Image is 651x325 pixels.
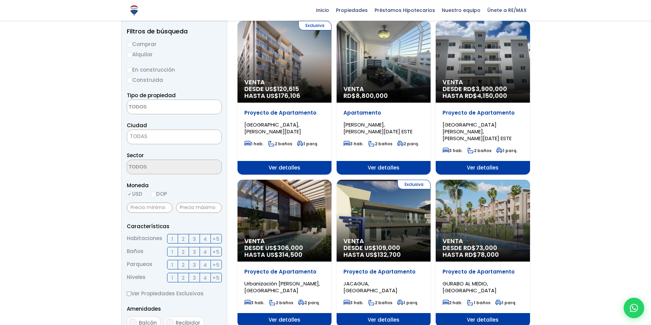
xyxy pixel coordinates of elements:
span: DESDE RD$ [443,245,523,258]
span: 3 [193,248,196,256]
span: +5 [213,261,219,269]
span: DESDE US$ [343,245,424,258]
span: 1 parq. [297,141,318,147]
span: Niveles [127,273,146,282]
span: Habitaciones [127,234,162,243]
span: 2 baños [269,300,293,306]
a: Exclusiva Venta DESDE US$120,615 HASTA US$176,106 Proyecto de Apartamento [GEOGRAPHIC_DATA], [PER... [238,21,331,175]
span: Ciudad [127,122,147,129]
span: 3 [193,235,196,243]
span: 176,106 [279,91,300,100]
label: Alquilar [127,50,222,59]
span: 2 baños [268,141,292,147]
h2: Filtros de búsqueda [127,28,222,35]
input: Ver Propiedades Exclusivas [127,292,131,296]
a: Venta RD$8,800,000 Apartamento [PERSON_NAME], [PERSON_NAME][DATE] ESTE 3 hab. 2 baños 2 parq. Ver... [337,21,431,175]
span: HASTA US$ [343,251,424,258]
span: [GEOGRAPHIC_DATA], [PERSON_NAME][DATE] [244,121,301,135]
span: 4 [203,235,207,243]
span: 120,615 [277,85,299,93]
span: 2 hab. [443,300,462,306]
span: Propiedades [333,5,371,15]
span: +5 [213,248,219,256]
span: [GEOGRAPHIC_DATA][PERSON_NAME], [PERSON_NAME][DATE] ESTE [443,121,512,142]
span: Venta [343,86,424,92]
span: 4 [203,261,207,269]
span: Baños [127,247,144,256]
span: Venta [443,238,523,245]
label: Comprar [127,40,222,48]
span: Préstamos Hipotecarios [371,5,438,15]
p: Apartamento [343,109,424,116]
span: 3,900,000 [476,85,507,93]
span: Urbanización [PERSON_NAME], [GEOGRAPHIC_DATA] [244,280,320,294]
span: 78,000 [477,250,499,259]
span: 3 hab. [343,300,364,306]
p: Proyecto de Apartamento [343,268,424,275]
span: 2 [182,274,185,282]
span: HASTA US$ [244,92,325,99]
p: Proyecto de Apartamento [244,268,325,275]
span: HASTA US$ [244,251,325,258]
span: 2 baños [368,141,392,147]
span: 3 [193,261,196,269]
span: Venta [244,79,325,86]
span: 1 parq. [496,148,517,153]
span: 4,150,000 [477,91,507,100]
span: 306,000 [277,243,303,252]
span: Exclusiva [298,21,331,30]
textarea: Search [127,160,193,175]
span: GURABO AL MEDIO, [GEOGRAPHIC_DATA] [443,280,497,294]
p: Proyecto de Apartamento [244,109,325,116]
span: Ver detalles [238,161,331,175]
span: Ver detalles [337,161,431,175]
a: Venta DESDE RD$3,900,000 HASTA RD$4,150,000 Proyecto de Apartamento [GEOGRAPHIC_DATA][PERSON_NAME... [436,21,530,175]
span: +5 [213,235,219,243]
input: En construcción [127,68,132,73]
label: DOP [151,190,167,198]
span: DESDE US$ [244,245,325,258]
span: 109,000 [376,243,400,252]
span: TODAS [130,133,147,140]
span: HASTA RD$ [443,251,523,258]
img: Logo de REMAX [128,4,140,16]
span: 1 [172,274,173,282]
span: Venta [244,238,325,245]
span: 73,000 [476,243,497,252]
span: 1 [172,261,173,269]
p: Proyecto de Apartamento [443,109,523,116]
span: RD$ [343,91,388,100]
p: Características [127,222,222,231]
span: 1 parq. [495,300,516,306]
span: 1 baños [467,300,490,306]
span: +5 [213,274,219,282]
span: Ver detalles [436,161,530,175]
span: 4 [203,248,207,256]
span: 314,500 [279,250,302,259]
label: En construcción [127,65,222,74]
span: JACAGUA, [GEOGRAPHIC_DATA] [343,280,397,294]
span: 2 parq. [397,141,419,147]
input: Construida [127,78,132,83]
p: Amenidades [127,305,222,313]
span: 2 [182,248,185,256]
input: DOP [151,192,156,197]
span: 2 parq. [298,300,320,306]
span: 3 hab. [343,141,364,147]
span: Moneda [127,181,222,190]
span: Nuestro equipo [438,5,484,15]
span: Inicio [313,5,333,15]
span: Únete a RE/MAX [484,5,530,15]
input: Comprar [127,42,132,47]
label: USD [127,190,143,198]
span: DESDE RD$ [443,86,523,99]
span: 132,700 [378,250,401,259]
input: Precio máximo [176,203,222,213]
span: TODAS [127,132,221,141]
span: 2 [182,261,185,269]
span: HASTA RD$ [443,92,523,99]
input: USD [127,192,132,197]
span: Sector [127,152,144,159]
span: 1 parq. [397,300,418,306]
span: 3 hab. [443,148,463,153]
